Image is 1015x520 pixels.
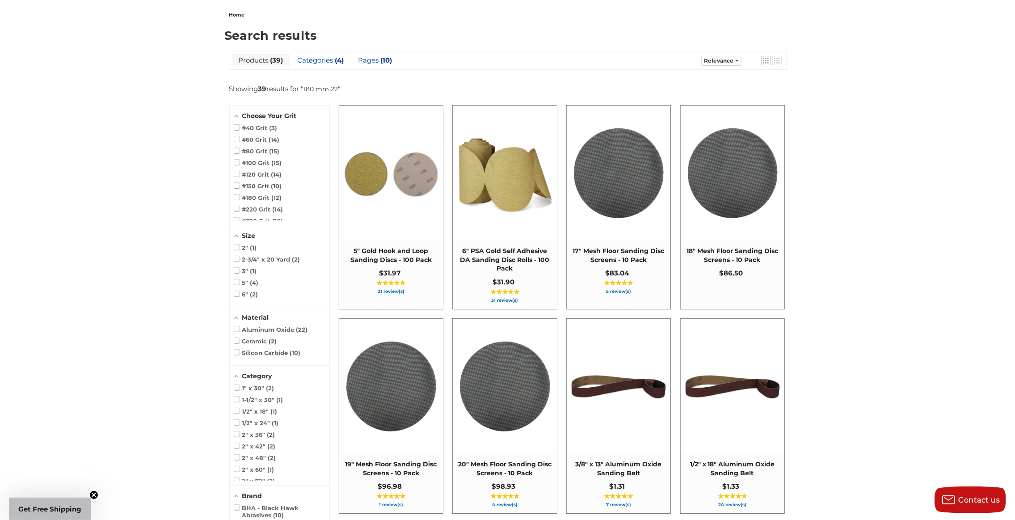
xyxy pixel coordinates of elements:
span: 2" x 42" [234,443,276,450]
span: 1/2" x 18" Aluminum Oxide Sanding Belt [685,460,780,478]
span: 17" Mesh Floor Sanding Disc Screens - 10 Pack [571,247,666,264]
span: $1.31 [610,482,625,490]
span: #40 Grit [234,124,278,131]
span: 2" [234,244,257,251]
span: 15 [269,148,279,155]
span: #150 Grit [234,182,282,190]
a: 5" Gold Hook and Loop Sanding Discs - 100 Pack [339,106,443,309]
span: 2-3/4" x 20 Yard [234,256,300,263]
button: Close teaser [89,490,98,499]
span: 12 [271,194,282,201]
a: 1/2" x 18" Aluminum Oxide Sanding Belt [681,319,784,513]
a: 18" Mesh Floor Sanding Disc Screens - 10 Pack [681,106,784,309]
span: 6" PSA Gold Self Adhesive DA Sanding Disc Rolls - 100 Pack [457,247,552,273]
span: Contact us [959,496,1000,504]
span: ★★★★★ [604,493,633,500]
span: 1/2" x 24" [234,419,279,427]
a: 180 mm 22 [304,85,338,93]
span: 4 [333,56,344,64]
span: 2 [267,443,275,450]
a: View Products Tab [232,54,290,67]
span: 1 [267,466,274,473]
img: 3/8" x 13" Aluminum Oxide File Belt [567,335,670,438]
span: 1 [276,396,283,403]
span: 31 review(s) [457,298,552,303]
span: 3" [234,267,257,275]
img: gold hook & loop sanding disc stack [340,122,442,224]
span: #180 Grit [234,194,282,201]
span: ★★★★★ [718,493,747,500]
span: 1/2" x 18" [234,408,278,415]
span: 3 [269,124,277,131]
span: 18" Mesh Floor Sanding Disc Screens - 10 Pack [685,247,780,264]
img: 20" Floor Sanding Mesh Screen [453,335,556,438]
span: 10 [273,512,284,519]
span: #100 Grit [234,159,282,166]
a: 20" Mesh Floor Sanding Disc Screens - 10 Pack [453,319,556,513]
span: #320 Grit [234,217,283,224]
span: Get Free Shipping [19,505,82,513]
span: 10 [271,182,282,190]
span: 1" x 30" [234,385,274,392]
span: 15 [271,159,282,166]
span: 1 review(s) [344,503,438,507]
span: 24 review(s) [685,503,780,507]
a: 19" Mesh Floor Sanding Disc Screens - 10 Pack [339,319,443,513]
div: Get Free ShippingClose teaser [9,498,91,520]
img: 6" DA Sanding Discs on a Roll [453,122,556,224]
span: 2" x 72" [234,478,275,485]
span: BHA - Black Hawk Abrasives [234,504,325,519]
span: $1.33 [723,482,740,490]
a: 6" PSA Gold Self Adhesive DA Sanding Disc Rolls - 100 Pack [453,106,556,309]
span: Aluminum Oxide [234,326,308,333]
span: 2" x 48" [234,454,276,461]
img: 18" Floor Sanding Mesh Screen [681,122,784,224]
span: 5 review(s) [571,289,666,294]
span: 10 [379,56,392,64]
span: #120 Grit [234,171,282,178]
span: $31.97 [379,269,400,277]
span: 19" Mesh Floor Sanding Disc Screens - 10 Pack [344,460,438,478]
span: home [229,12,245,18]
a: View list mode [772,56,782,65]
span: Silicon Carbide [234,349,301,356]
img: 1/2" x 18" Aluminum Oxide File Belt [681,335,784,438]
span: ★★★★★ [490,288,519,296]
span: 3/8" x 13" Aluminum Oxide Sanding Belt [571,460,666,478]
span: 7 review(s) [571,503,666,507]
span: Ceramic [234,338,277,345]
span: 39 [269,56,283,64]
span: Size [242,232,256,240]
img: 17" Floor Sanding Mesh Screen [567,122,670,224]
span: 1-1/2" x 30" [234,396,283,403]
span: 4 review(s) [457,503,552,507]
span: Choose Your Grit [242,112,297,120]
h1: Search results [224,30,791,42]
span: 2 [267,478,275,485]
b: 39 [258,85,267,93]
button: Contact us [935,486,1006,513]
span: 2 [250,291,258,298]
a: 3/8" x 13" Aluminum Oxide Sanding Belt [567,319,670,513]
a: 17" Mesh Floor Sanding Disc Screens - 10 Pack [567,106,670,309]
span: 20" Mesh Floor Sanding Disc Screens - 10 Pack [457,460,552,478]
span: 6" [234,291,258,298]
a: View Categories Tab [291,54,351,67]
span: 2" x 60" [234,466,274,473]
img: 19" Floor Sanding Mesh Screen [340,335,442,438]
div: Showing results for " " [229,85,341,93]
a: View Pages Tab [352,54,399,67]
span: 10 [272,217,283,224]
span: ★★★★★ [490,493,519,500]
span: Material [242,313,269,321]
span: Category [242,372,272,380]
span: #60 Grit [234,136,280,143]
span: Brand [242,492,262,500]
span: 10 [290,349,300,356]
span: 21 review(s) [344,289,438,294]
span: 5" [234,279,259,286]
span: 1 [272,419,278,427]
span: 1 [270,408,277,415]
span: Relevance [704,57,734,64]
span: 14 [271,171,282,178]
